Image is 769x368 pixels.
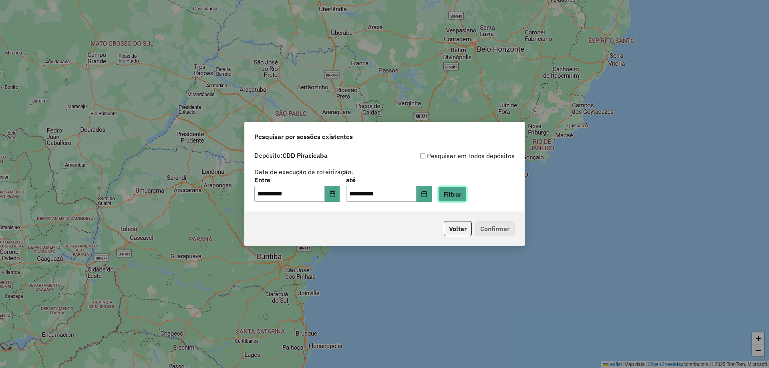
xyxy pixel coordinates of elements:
label: Data de execução da roteirização: [254,167,353,177]
button: Filtrar [438,187,467,202]
button: Choose Date [325,186,340,202]
div: Pesquisar em todos depósitos [384,151,515,161]
label: Depósito: [254,151,328,160]
button: Voltar [444,221,472,236]
label: até [346,175,431,185]
button: Choose Date [417,186,432,202]
span: Pesquisar por sessões existentes [254,132,353,141]
strong: CDD Piracicaba [282,151,328,159]
label: Entre [254,175,340,185]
